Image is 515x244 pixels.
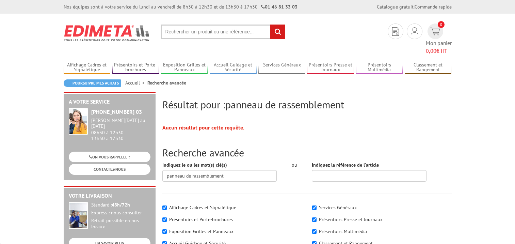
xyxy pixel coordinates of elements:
span: 0 [438,21,445,28]
a: Services Généraux [258,62,305,73]
div: Retrait possible en nos locaux [91,218,150,230]
label: Présentoirs et Porte-brochures [169,216,233,223]
h2: Recherche avancée [162,147,452,158]
img: devis rapide [392,27,399,36]
div: | [377,3,452,10]
div: Express : nous consulter [91,210,150,216]
input: Présentoirs et Porte-brochures [162,217,167,222]
label: Exposition Grilles et Panneaux [169,228,234,234]
label: Indiquez la référence de l'article [312,162,379,168]
label: Services Généraux [319,204,357,211]
label: Présentoirs Presse et Journaux [319,216,383,223]
h2: Votre livraison [69,193,150,199]
div: [PERSON_NAME][DATE] au [DATE] [91,118,150,129]
a: Classement et Rangement [405,62,452,73]
input: Rechercher un produit ou une référence... [161,25,285,39]
span: 0,00 [426,47,436,54]
img: Edimeta [64,20,150,46]
a: Présentoirs Multimédia [356,62,403,73]
input: Exposition Grilles et Panneaux [162,229,167,234]
strong: 01 46 81 33 03 [261,4,297,10]
label: Affichage Cadres et Signalétique [169,204,236,211]
a: Poursuivre mes achats [64,79,121,87]
img: widget-livraison.jpg [69,202,88,229]
div: Nos équipes sont à votre service du lundi au vendredi de 8h30 à 12h30 et de 13h30 à 17h30 [64,3,297,10]
a: Accueil [125,80,147,86]
img: devis rapide [411,27,418,35]
span: panneau de rassemblement [225,98,344,111]
img: widget-service.jpg [69,108,88,135]
input: rechercher [270,25,285,39]
label: Indiquez le ou les mot(s) clé(s) [162,162,227,168]
span: Mon panier [426,39,452,55]
a: ON VOUS RAPPELLE ? [69,152,150,162]
strong: [PHONE_NUMBER] 03 [91,108,142,115]
img: devis rapide [430,28,440,35]
div: ou [287,162,302,168]
div: 08h30 à 12h30 13h30 à 17h30 [91,118,150,141]
a: CONTACTEZ-NOUS [69,164,150,174]
input: Présentoirs Multimédia [312,229,317,234]
a: Catalogue gratuit [377,4,414,10]
div: Standard : [91,202,150,208]
a: Affichage Cadres et Signalétique [64,62,111,73]
a: Accueil Guidage et Sécurité [210,62,257,73]
a: Exposition Grilles et Panneaux [161,62,208,73]
a: Présentoirs et Porte-brochures [112,62,159,73]
li: Recherche avancée [147,79,186,86]
label: Présentoirs Multimédia [319,228,367,234]
strong: Aucun résultat pour cette requête. [162,124,244,131]
a: Commande rapide [415,4,452,10]
a: devis rapide 0 Mon panier 0,00€ HT [426,24,452,55]
span: € HT [426,47,452,55]
strong: 48h/72h [112,202,130,208]
input: Services Généraux [312,205,317,210]
input: Affichage Cadres et Signalétique [162,205,167,210]
a: Présentoirs Presse et Journaux [307,62,354,73]
h2: A votre service [69,99,150,105]
input: Présentoirs Presse et Journaux [312,217,317,222]
h2: Résultat pour : [162,99,452,110]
